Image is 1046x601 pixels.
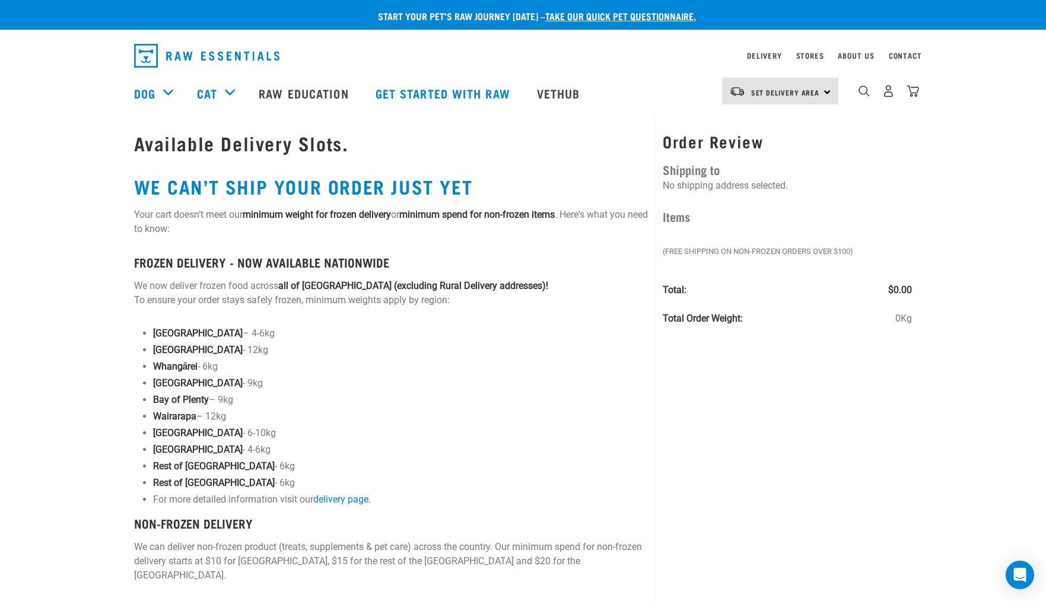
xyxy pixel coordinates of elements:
[364,69,525,117] a: Get started with Raw
[134,279,648,307] p: We now deliver frozen food across To ensure your order stays safely frozen, minimum weights apply...
[153,360,648,374] p: - 6kg
[895,311,912,326] span: 0Kg
[134,208,648,236] p: Your cart doesn’t meet our or . Here's what you need to know:
[153,460,275,472] strong: Rest of [GEOGRAPHIC_DATA]
[751,90,820,94] span: Set Delivery Area
[153,409,648,424] p: – 12kg
[882,85,895,97] img: user.png
[729,86,745,97] img: van-moving.png
[153,361,198,372] strong: Whangārei
[399,209,555,220] strong: minimum spend for non-frozen items
[153,343,648,357] p: - 12kg
[663,179,912,193] p: No shipping address selected.
[153,492,648,507] p: For more detailed information visit our
[153,444,243,455] strong: [GEOGRAPHIC_DATA]
[153,376,648,390] p: - 9kg
[153,326,648,341] p: – 4-6kg
[278,280,548,291] strong: all of [GEOGRAPHIC_DATA] (excluding Rural Delivery addresses)!
[153,411,196,422] strong: Wairarapa
[663,132,912,151] h3: Order Review
[1006,561,1034,589] div: Open Intercom Messenger
[663,313,743,324] strong: Total Order Weight:
[134,540,648,583] p: We can deliver non-frozen product (treats, supplements & pet care) across the country. Our minimu...
[134,516,648,530] h4: NON-FROZEN DELIVERY
[134,44,279,68] img: Raw Essentials Logo
[888,283,912,297] span: $0.00
[134,84,155,102] a: Dog
[153,344,243,355] strong: [GEOGRAPHIC_DATA]
[889,53,922,58] a: Contact
[153,426,648,440] p: - 6-10kg
[747,53,781,58] a: Delivery
[153,377,243,389] strong: [GEOGRAPHIC_DATA]
[545,13,696,18] a: take our quick pet questionnaire.
[153,394,209,405] strong: Bay of Plenty
[243,209,391,220] strong: minimum weight for frozen delivery
[663,207,912,225] h4: Items
[313,494,371,505] a: delivery page.
[153,476,648,490] p: - 6kg
[907,85,919,97] img: home-icon@2x.png
[153,459,648,473] p: - 6kg
[125,39,922,72] nav: dropdown navigation
[859,85,870,97] img: home-icon-1@2x.png
[153,443,648,457] p: - 4-6kg
[663,160,912,179] h4: Shipping to
[134,255,648,269] h4: FROZEN DELIVERY - NOW AVAILABLE NATIONWIDE
[153,427,243,438] strong: [GEOGRAPHIC_DATA]
[134,176,648,197] h2: WE CAN’T SHIP YOUR ORDER JUST YET
[153,477,275,488] strong: Rest of [GEOGRAPHIC_DATA]
[197,84,217,102] a: Cat
[796,53,824,58] a: Stores
[153,327,243,339] strong: [GEOGRAPHIC_DATA]
[153,393,648,407] p: – 9kg
[838,53,874,58] a: About Us
[663,284,686,295] strong: Total:
[663,246,918,257] em: (Free Shipping on Non-Frozen orders over $100)
[525,69,595,117] a: Vethub
[134,132,648,154] h1: Available Delivery Slots.
[247,69,363,117] a: Raw Education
